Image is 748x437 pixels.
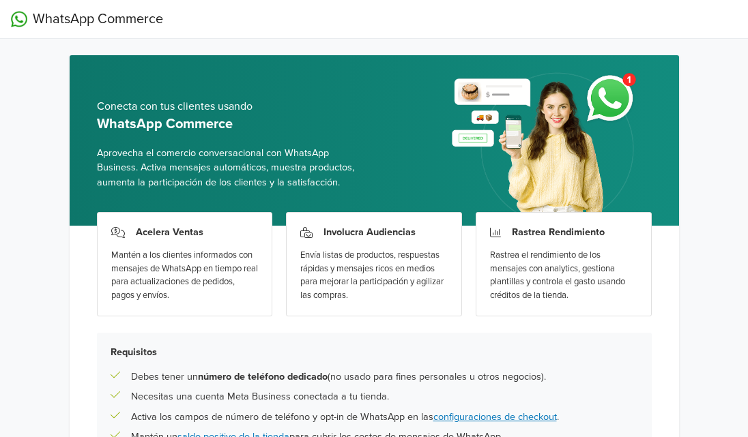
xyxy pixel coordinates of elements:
[131,370,546,385] p: Debes tener un (no usado para fines personales u otros negocios).
[300,249,448,302] div: Envía listas de productos, respuestas rápidas y mensajes ricos en medios para mejorar la particip...
[111,249,259,302] div: Mantén a los clientes informados con mensajes de WhatsApp en tiempo real para actualizaciones de ...
[97,116,364,132] h5: WhatsApp Commerce
[323,226,416,238] h3: Involucra Audiencias
[131,389,389,404] p: Necesitas una cuenta Meta Business conectada a tu tienda.
[440,65,651,226] img: whatsapp_setup_banner
[433,411,557,423] a: configuraciones de checkout
[97,100,364,113] h5: Conecta con tus clientes usando
[111,346,638,358] h5: Requisitos
[490,249,637,302] div: Rastrea el rendimiento de los mensajes con analytics, gestiona plantillas y controla el gasto usa...
[131,410,559,425] p: Activa los campos de número de teléfono y opt-in de WhatsApp en las .
[512,226,605,238] h3: Rastrea Rendimiento
[33,9,163,29] span: WhatsApp Commerce
[97,146,364,190] span: Aprovecha el comercio conversacional con WhatsApp Business. Activa mensajes automáticos, muestra ...
[11,11,27,27] img: WhatsApp
[136,226,203,238] h3: Acelera Ventas
[198,371,328,382] b: número de teléfono dedicado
